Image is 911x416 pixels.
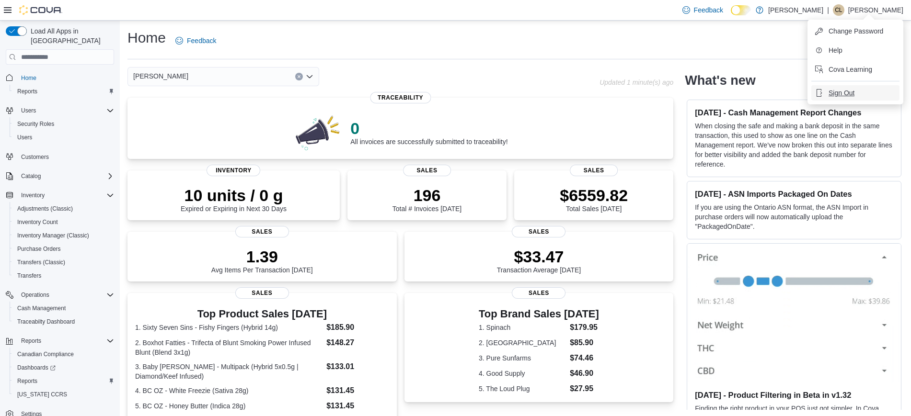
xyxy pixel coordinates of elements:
[560,186,628,213] div: Total Sales [DATE]
[17,88,37,95] span: Reports
[326,337,389,349] dd: $148.27
[685,73,755,88] h2: What's new
[13,362,59,373] a: Dashboards
[829,65,872,74] span: Cova Learning
[135,362,323,381] dt: 3. Baby [PERSON_NAME] - Multipack (Hybrid 5x0.5g | Diamond/Keef Infused)
[403,165,451,176] span: Sales
[13,270,114,281] span: Transfers
[827,4,829,16] p: |
[133,70,188,82] span: [PERSON_NAME]
[835,4,842,16] span: CL
[13,132,114,143] span: Users
[479,323,566,332] dt: 1. Spinach
[10,85,118,98] button: Reports
[2,288,118,302] button: Operations
[17,151,114,163] span: Customers
[695,189,893,199] h3: [DATE] - ASN Imports Packaged On Dates
[13,216,62,228] a: Inventory Count
[811,62,899,77] button: Cova Learning
[13,303,114,314] span: Cash Management
[2,189,118,202] button: Inventory
[13,349,78,360] a: Canadian Compliance
[497,247,581,274] div: Transaction Average [DATE]
[135,308,389,320] h3: Top Product Sales [DATE]
[326,361,389,372] dd: $133.01
[10,202,118,215] button: Adjustments (Classic)
[17,105,40,116] button: Users
[694,5,723,15] span: Feedback
[21,153,49,161] span: Customers
[848,4,903,16] p: [PERSON_NAME]
[17,335,45,347] button: Reports
[10,229,118,242] button: Inventory Manager (Classic)
[829,88,854,98] span: Sign Out
[497,247,581,266] p: $33.47
[13,132,36,143] a: Users
[570,383,599,394] dd: $27.95
[17,190,114,201] span: Inventory
[570,368,599,379] dd: $46.90
[13,303,69,314] a: Cash Management
[13,203,77,214] a: Adjustments (Classic)
[17,170,45,182] button: Catalog
[207,165,260,176] span: Inventory
[21,337,41,345] span: Reports
[350,119,507,146] div: All invoices are successfully submitted to traceability!
[13,86,41,97] a: Reports
[731,5,751,15] input: Dark Mode
[17,190,48,201] button: Inventory
[10,388,118,401] button: [US_STATE] CCRS
[211,247,313,266] p: 1.39
[295,73,303,80] button: Clear input
[135,338,323,357] dt: 2. Boxhot Fatties - Trifecta of Blunt Smoking Power Infused Blunt (Blend 3x1g)
[17,218,58,226] span: Inventory Count
[479,338,566,348] dt: 2. [GEOGRAPHIC_DATA]
[479,353,566,363] dt: 3. Pure Sunfarms
[181,186,287,213] div: Expired or Expiring in Next 30 Days
[695,121,893,169] p: When closing the safe and making a bank deposit in the same transaction, this used to show as one...
[10,315,118,328] button: Traceabilty Dashboard
[10,302,118,315] button: Cash Management
[2,169,118,183] button: Catalog
[17,350,74,358] span: Canadian Compliance
[17,289,114,301] span: Operations
[512,287,565,299] span: Sales
[27,26,114,45] span: Load All Apps in [GEOGRAPHIC_DATA]
[17,391,67,398] span: [US_STATE] CCRS
[2,150,118,164] button: Customers
[479,369,566,378] dt: 4. Good Supply
[17,72,40,84] a: Home
[326,385,389,396] dd: $131.45
[17,245,61,253] span: Purchase Orders
[570,337,599,349] dd: $85.90
[17,304,66,312] span: Cash Management
[479,308,599,320] h3: Top Brand Sales [DATE]
[479,384,566,394] dt: 5. The Loud Plug
[10,117,118,131] button: Security Roles
[811,85,899,101] button: Sign Out
[13,389,71,400] a: [US_STATE] CCRS
[570,322,599,333] dd: $179.95
[293,113,343,151] img: 0
[695,202,893,231] p: If you are using the Ontario ASN format, the ASN Import in purchase orders will now automatically...
[10,215,118,229] button: Inventory Count
[17,105,114,116] span: Users
[10,256,118,269] button: Transfers (Classic)
[13,316,79,327] a: Traceabilty Dashboard
[560,186,628,205] p: $6559.82
[135,401,323,411] dt: 5. BC OZ - Honey Butter (Indica 28g)
[17,170,114,182] span: Catalog
[2,334,118,348] button: Reports
[17,335,114,347] span: Reports
[570,165,618,176] span: Sales
[172,31,220,50] a: Feedback
[10,269,118,282] button: Transfers
[127,28,166,47] h1: Home
[2,70,118,84] button: Home
[13,216,114,228] span: Inventory Count
[10,242,118,256] button: Purchase Orders
[10,374,118,388] button: Reports
[829,45,842,55] span: Help
[135,323,323,332] dt: 1. Sixty Seven Sins - Fishy Fingers (Hybrid 14g)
